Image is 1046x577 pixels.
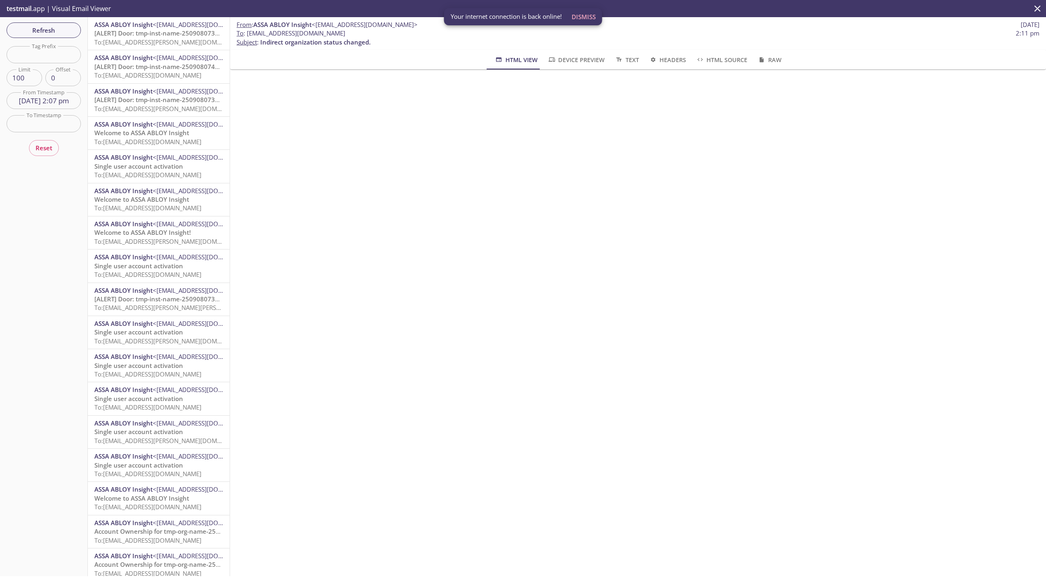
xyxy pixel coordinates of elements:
[88,17,230,50] div: ASSA ABLOY Insight<[EMAIL_ADDRESS][DOMAIN_NAME]>[ALERT] Door: tmp-inst-name-25090807395104: Door ...
[572,11,596,22] span: Dismiss
[548,55,605,65] span: Device Preview
[94,87,153,95] span: ASSA ABLOY Insight
[88,250,230,282] div: ASSA ABLOY Insight<[EMAIL_ADDRESS][DOMAIN_NAME]>Single user account activationTo:[EMAIL_ADDRESS][...
[94,120,153,128] span: ASSA ABLOY Insight
[153,20,259,29] span: <[EMAIL_ADDRESS][DOMAIN_NAME]>
[153,352,259,361] span: <[EMAIL_ADDRESS][DOMAIN_NAME]>
[94,352,153,361] span: ASSA ABLOY Insight
[237,20,252,29] span: From
[94,29,340,37] span: [ALERT] Door: tmp-inst-name-25090807395104: Door has been opened for too long
[88,449,230,481] div: ASSA ABLOY Insight<[EMAIL_ADDRESS][DOMAIN_NAME]>Single user account activationTo:[EMAIL_ADDRESS][...
[615,55,639,65] span: Text
[94,96,340,104] span: [ALERT] Door: tmp-inst-name-25090807385104: Door has been opened for too long
[153,87,259,95] span: <[EMAIL_ADDRESS][DOMAIN_NAME]>
[88,150,230,183] div: ASSA ABLOY Insight<[EMAIL_ADDRESS][DOMAIN_NAME]>Single user account activationTo:[EMAIL_ADDRESS][...
[88,416,230,448] div: ASSA ABLOY Insight<[EMAIL_ADDRESS][DOMAIN_NAME]>Single user account activationTo:[EMAIL_ADDRESS][...
[94,53,153,62] span: ASSA ABLOY Insight
[29,140,59,156] button: Reset
[94,262,183,270] span: Single user account activation
[153,552,259,560] span: <[EMAIL_ADDRESS][DOMAIN_NAME]>
[94,470,201,478] span: To: [EMAIL_ADDRESS][DOMAIN_NAME]
[253,20,312,29] span: ASSA ABLOY Insight
[94,253,153,261] span: ASSA ABLOY Insight
[237,38,257,46] span: Subject
[237,20,418,29] span: :
[94,171,201,179] span: To: [EMAIL_ADDRESS][DOMAIN_NAME]
[88,515,230,548] div: ASSA ABLOY Insight<[EMAIL_ADDRESS][DOMAIN_NAME]>Account Ownership for tmp-org-name-25090807310201...
[94,153,153,161] span: ASSA ABLOY Insight
[94,138,201,146] span: To: [EMAIL_ADDRESS][DOMAIN_NAME]
[94,403,201,411] span: To: [EMAIL_ADDRESS][DOMAIN_NAME]
[237,29,345,38] span: : [EMAIL_ADDRESS][DOMAIN_NAME]
[94,105,248,113] span: To: [EMAIL_ADDRESS][PERSON_NAME][DOMAIN_NAME]
[494,55,537,65] span: HTML View
[94,552,153,560] span: ASSA ABLOY Insight
[88,50,230,83] div: ASSA ABLOY Insight<[EMAIL_ADDRESS][DOMAIN_NAME]>[ALERT] Door: tmp-inst-name-25090807400904: Door ...
[649,55,686,65] span: Headers
[757,55,781,65] span: Raw
[1016,29,1039,38] span: 2:11 pm
[451,12,562,21] span: Your internet connection is back online!
[88,84,230,116] div: ASSA ABLOY Insight<[EMAIL_ADDRESS][DOMAIN_NAME]>[ALERT] Door: tmp-inst-name-25090807385104: Door ...
[153,187,259,195] span: <[EMAIL_ADDRESS][DOMAIN_NAME]>
[153,452,259,460] span: <[EMAIL_ADDRESS][DOMAIN_NAME]>
[94,452,153,460] span: ASSA ABLOY Insight
[94,428,183,436] span: Single user account activation
[94,71,201,79] span: To: [EMAIL_ADDRESS][DOMAIN_NAME]
[94,394,183,403] span: Single user account activation
[88,216,230,249] div: ASSA ABLOY Insight<[EMAIL_ADDRESS][DOMAIN_NAME]>Welcome to ASSA ABLOY Insight!To:[EMAIL_ADDRESS][...
[88,183,230,216] div: ASSA ABLOY Insight<[EMAIL_ADDRESS][DOMAIN_NAME]>Welcome to ASSA ABLOY InsightTo:[EMAIL_ADDRESS][D...
[94,536,201,544] span: To: [EMAIL_ADDRESS][DOMAIN_NAME]
[153,286,259,294] span: <[EMAIL_ADDRESS][DOMAIN_NAME]>
[94,527,260,535] span: Account Ownership for tmp-org-name-25090807310201
[94,20,153,29] span: ASSA ABLOY Insight
[153,253,259,261] span: <[EMAIL_ADDRESS][DOMAIN_NAME]>
[88,482,230,515] div: ASSA ABLOY Insight<[EMAIL_ADDRESS][DOMAIN_NAME]>Welcome to ASSA ABLOY InsightTo:[EMAIL_ADDRESS][D...
[94,270,201,278] span: To: [EMAIL_ADDRESS][DOMAIN_NAME]
[94,485,153,493] span: ASSA ABLOY Insight
[696,55,747,65] span: HTML Source
[94,187,153,195] span: ASSA ABLOY Insight
[94,494,189,502] span: Welcome to ASSA ABLOY Insight
[88,117,230,149] div: ASSA ABLOY Insight<[EMAIL_ADDRESS][DOMAIN_NAME]>Welcome to ASSA ABLOY InsightTo:[EMAIL_ADDRESS][D...
[94,220,153,228] span: ASSA ABLOY Insight
[94,419,153,427] span: ASSA ABLOY Insight
[237,29,244,37] span: To
[94,204,201,212] span: To: [EMAIL_ADDRESS][DOMAIN_NAME]
[94,319,153,327] span: ASSA ABLOY Insight
[94,286,153,294] span: ASSA ABLOY Insight
[94,195,189,203] span: Welcome to ASSA ABLOY Insight
[88,283,230,316] div: ASSA ABLOY Insight<[EMAIL_ADDRESS][DOMAIN_NAME]>[ALERT] Door: tmp-inst-name-25090807383204: Door ...
[1021,20,1039,29] span: [DATE]
[94,385,153,394] span: ASSA ABLOY Insight
[88,316,230,349] div: ASSA ABLOY Insight<[EMAIL_ADDRESS][DOMAIN_NAME]>Single user account activationTo:[EMAIL_ADDRESS][...
[94,228,191,236] span: Welcome to ASSA ABLOY Insight!
[94,519,153,527] span: ASSA ABLOY Insight
[7,22,81,38] button: Refresh
[94,38,248,46] span: To: [EMAIL_ADDRESS][PERSON_NAME][DOMAIN_NAME]
[94,560,260,568] span: Account Ownership for tmp-org-name-25090807310201
[94,129,189,137] span: Welcome to ASSA ABLOY Insight
[13,25,74,36] span: Refresh
[36,143,52,153] span: Reset
[94,503,201,511] span: To: [EMAIL_ADDRESS][DOMAIN_NAME]
[94,370,201,378] span: To: [EMAIL_ADDRESS][DOMAIN_NAME]
[312,20,418,29] span: <[EMAIL_ADDRESS][DOMAIN_NAME]>
[94,62,340,71] span: [ALERT] Door: tmp-inst-name-25090807400904: Door has been opened for too long
[153,120,259,128] span: <[EMAIL_ADDRESS][DOMAIN_NAME]>
[94,337,248,345] span: To: [EMAIL_ADDRESS][PERSON_NAME][DOMAIN_NAME]
[260,38,371,46] span: Indirect organization status changed.
[94,328,183,336] span: Single user account activation
[153,53,259,62] span: <[EMAIL_ADDRESS][DOMAIN_NAME]>
[88,382,230,415] div: ASSA ABLOY Insight<[EMAIL_ADDRESS][DOMAIN_NAME]>Single user account activationTo:[EMAIL_ADDRESS][...
[94,461,183,469] span: Single user account activation
[153,485,259,493] span: <[EMAIL_ADDRESS][DOMAIN_NAME]>
[237,29,1039,47] p: :
[94,361,183,370] span: Single user account activation
[153,153,259,161] span: <[EMAIL_ADDRESS][DOMAIN_NAME]>
[94,162,183,170] span: Single user account activation
[153,519,259,527] span: <[EMAIL_ADDRESS][DOMAIN_NAME]>
[153,385,259,394] span: <[EMAIL_ADDRESS][DOMAIN_NAME]>
[153,419,259,427] span: <[EMAIL_ADDRESS][DOMAIN_NAME]>
[94,295,340,303] span: [ALERT] Door: tmp-inst-name-25090807383204: Door has been opened for too long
